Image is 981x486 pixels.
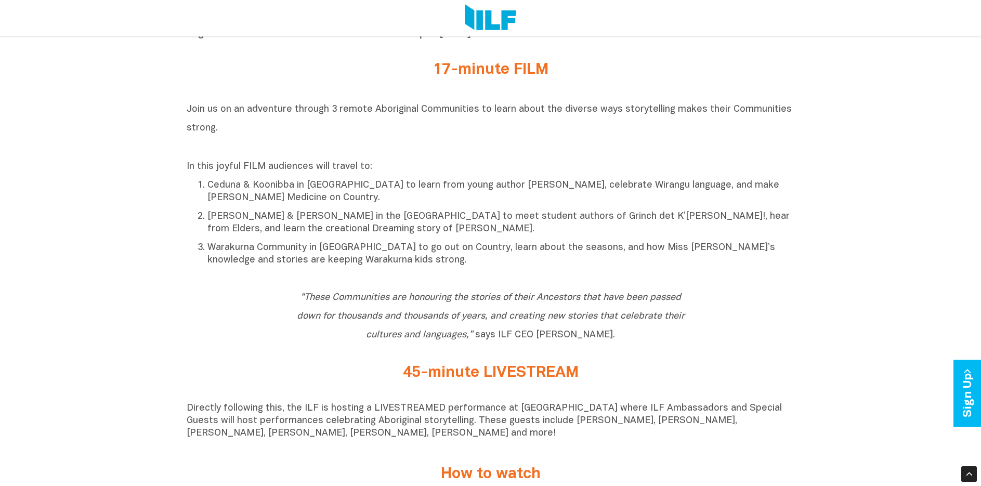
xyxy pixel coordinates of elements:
img: Logo [465,4,516,32]
h2: 17-minute FILM [296,61,686,78]
p: Warakurna Community in [GEOGRAPHIC_DATA] to go out on Country, learn about the seasons, and how M... [207,242,795,267]
span: Join us on an adventure through 3 remote Aboriginal Communities to learn about the diverse ways s... [187,105,792,133]
div: Scroll Back to Top [961,466,977,482]
p: Directly following this, the ILF is hosting a LIVESTREAMED performance at [GEOGRAPHIC_DATA] where... [187,402,795,440]
p: Ceduna & Koonibba in [GEOGRAPHIC_DATA] to learn from young author [PERSON_NAME], celebrate Wirang... [207,179,795,204]
i: “These Communities are honouring the stories of their Ancestors that have been passed down for th... [297,293,685,339]
h2: 45-minute LIVESTREAM [296,364,686,382]
span: says ILF CEO [PERSON_NAME]. [297,293,685,339]
p: In this joyful FILM audiences will travel to: [187,161,795,173]
h2: How to watch [296,466,686,483]
p: [PERSON_NAME] & [PERSON_NAME] in the [GEOGRAPHIC_DATA] to meet student authors of Grinch det K’[P... [207,211,795,235]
